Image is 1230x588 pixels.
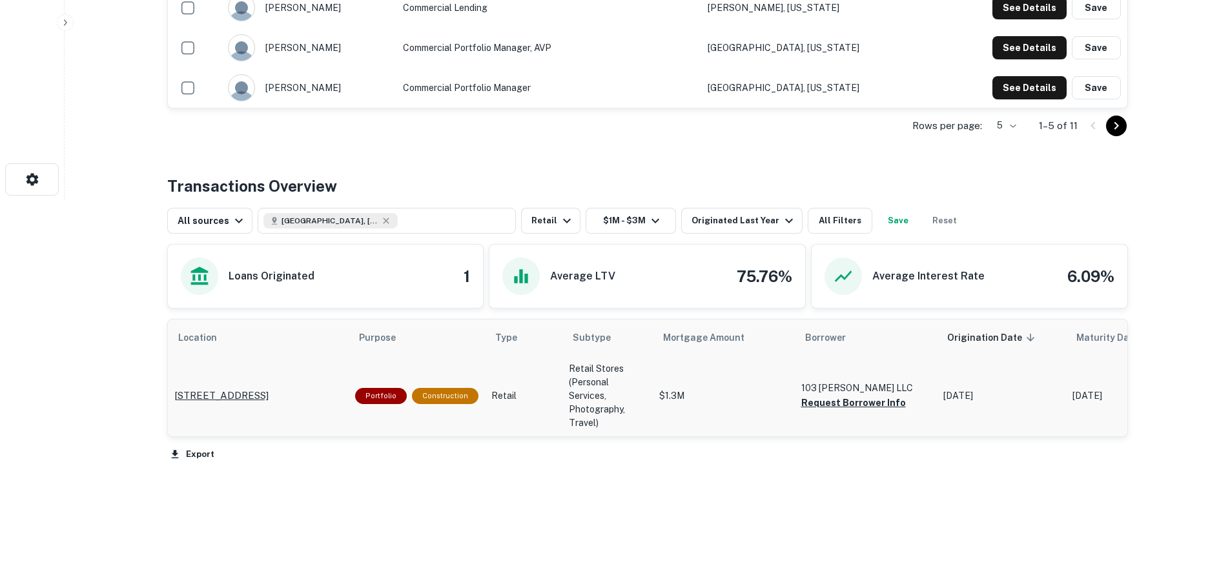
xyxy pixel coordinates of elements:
[550,269,615,284] h6: Average LTV
[229,35,254,61] img: 9c8pery4andzj6ohjkjp54ma2
[485,319,562,356] th: Type
[1067,265,1114,288] h4: 6.09%
[168,319,1127,436] div: scrollable content
[653,319,795,356] th: Mortgage Amount
[168,319,349,356] th: Location
[521,208,580,234] button: Retail
[491,389,556,403] p: Retail
[1076,330,1138,345] h6: Maturity Date
[229,269,314,284] h6: Loans Originated
[808,208,872,234] button: All Filters
[912,118,982,134] p: Rows per page:
[701,28,930,68] td: [GEOGRAPHIC_DATA], [US_STATE]
[167,174,337,198] h4: Transactions Overview
[801,395,906,411] button: Request Borrower Info
[992,76,1067,99] button: See Details
[586,208,676,234] button: $1M - $3M
[992,36,1067,59] button: See Details
[396,28,701,68] td: Commercial Portfolio Manager, AVP
[349,319,485,356] th: Purpose
[663,330,761,345] span: Mortgage Amount
[805,330,846,345] span: Borrower
[1165,485,1230,547] iframe: Chat Widget
[1106,116,1127,136] button: Go to next page
[412,388,478,404] div: This loan purpose was for construction
[1072,389,1189,403] p: [DATE]
[167,445,218,464] button: Export
[987,116,1018,135] div: 5
[947,330,1039,345] span: Origination Date
[355,388,407,404] div: This is a portfolio loan with 2 properties
[573,330,611,345] span: Subtype
[178,330,234,345] span: Location
[258,208,516,234] button: [GEOGRAPHIC_DATA], [GEOGRAPHIC_DATA], [GEOGRAPHIC_DATA]
[359,330,413,345] span: Purpose
[1076,330,1168,345] span: Maturity dates displayed may be estimated. Please contact the lender for the most accurate maturi...
[396,68,701,108] td: Commercial Portfolio Manager
[659,389,788,403] p: $1.3M
[795,319,937,356] th: Borrower
[562,319,653,356] th: Subtype
[228,34,390,61] div: [PERSON_NAME]
[229,75,254,101] img: 9c8pery4andzj6ohjkjp54ma2
[1066,319,1195,356] th: Maturity dates displayed may be estimated. Please contact the lender for the most accurate maturi...
[801,381,930,395] p: 103 [PERSON_NAME] LLC
[924,208,965,234] button: Reset
[495,330,517,345] span: Type
[174,388,342,403] a: [STREET_ADDRESS]
[872,269,985,284] h6: Average Interest Rate
[174,388,269,403] p: [STREET_ADDRESS]
[943,389,1060,403] p: [DATE]
[692,213,797,228] div: Originated Last Year
[1076,330,1151,345] div: Maturity dates displayed may be estimated. Please contact the lender for the most accurate maturi...
[569,362,646,430] p: Retail Stores (Personal Services, Photography, Travel)
[877,208,919,234] button: Save your search to get updates of matches that match your search criteria.
[681,208,803,234] button: Originated Last Year
[282,215,378,227] span: [GEOGRAPHIC_DATA], [GEOGRAPHIC_DATA], [GEOGRAPHIC_DATA]
[701,68,930,108] td: [GEOGRAPHIC_DATA], [US_STATE]
[228,74,390,101] div: [PERSON_NAME]
[464,265,470,288] h4: 1
[178,213,247,228] div: All sources
[937,319,1066,356] th: Origination Date
[1039,118,1078,134] p: 1–5 of 11
[167,208,252,234] button: All sources
[737,265,792,288] h4: 75.76%
[1072,36,1121,59] button: Save
[1072,76,1121,99] button: Save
